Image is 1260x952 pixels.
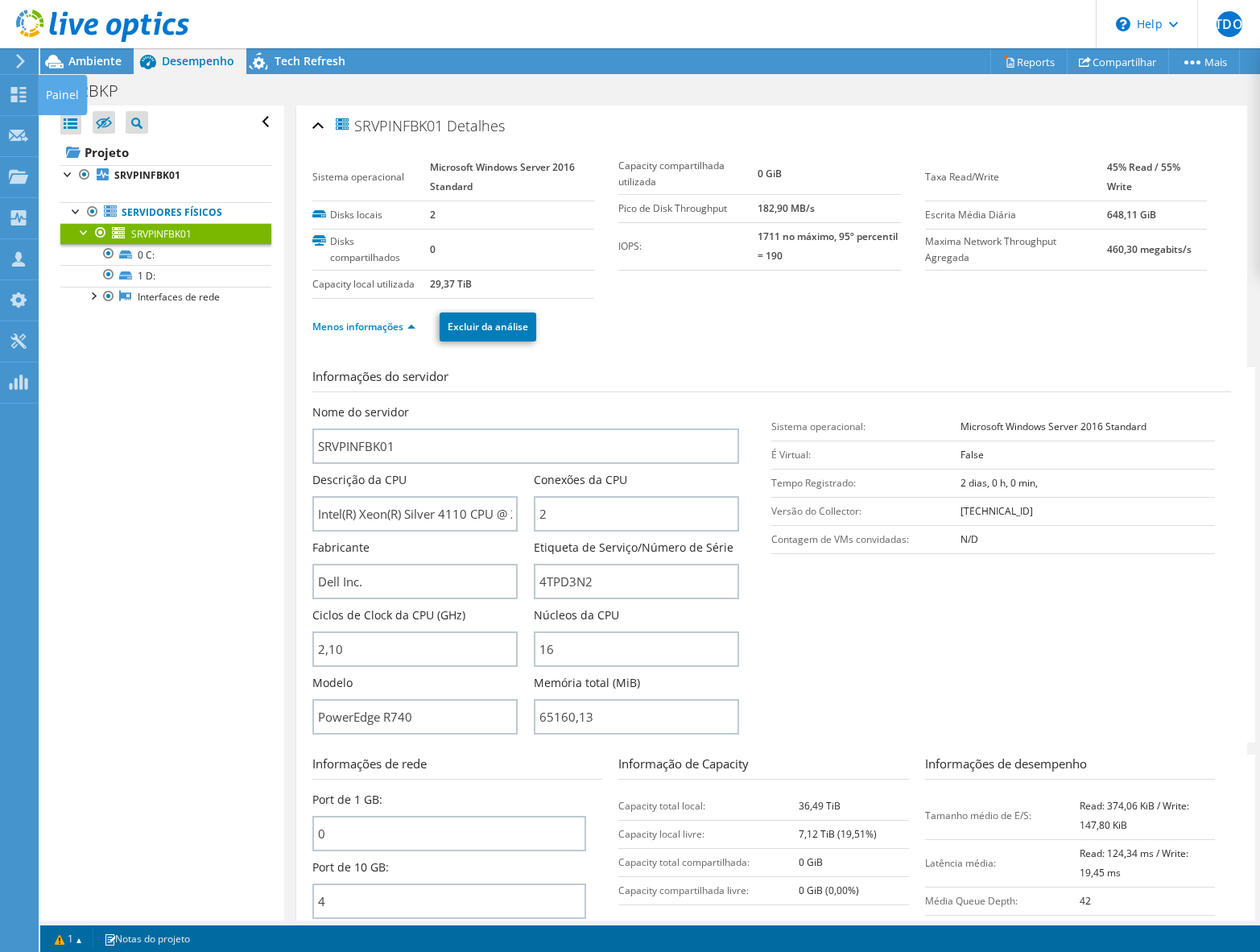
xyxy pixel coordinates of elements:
[960,476,1038,490] b: 2 dias, 0 h, 0 min,
[925,915,1080,943] td: CPU - Pico/mín:
[114,168,180,182] b: SRVPINFBK01
[440,313,536,341] a: Excluir da análise
[1107,208,1156,221] b: 648,11 GiB
[312,169,430,185] label: Sistema operacional
[771,497,960,525] td: Versão do Collector:
[312,675,353,691] label: Modelo
[960,504,1033,518] b: [TECHNICAL_ID]
[312,859,389,875] label: Port de 10 GB:
[93,929,201,949] a: Notas do projeto
[990,49,1068,74] a: Reports
[1080,799,1189,832] b: Read: 374,06 KiB / Write: 147,80 KiB
[925,792,1080,839] td: Tamanho médio de E/S:
[618,848,798,876] td: Capacity total compartilhada:
[312,607,465,623] label: Ciclos de Clock da CPU (GHz)
[312,755,602,780] h3: Informações de rede
[960,420,1146,433] b: Microsoft Windows Server 2016 Standard
[312,792,382,808] label: Port de 1 GB:
[618,876,798,904] td: Capacity compartilhada livre:
[312,472,407,488] label: Descrição da CPU
[312,207,430,223] label: Disks locais
[618,238,758,255] label: IOPS:
[312,367,1231,392] h3: Informações do servidor
[799,884,859,897] b: 0 GiB (0,00%)
[430,277,472,291] b: 29,37 TiB
[960,448,984,462] b: False
[925,887,1080,915] td: Média Queue Depth:
[162,53,234,68] span: Desempenho
[312,404,409,420] label: Nome do servidor
[799,855,823,869] b: 0 GiB
[771,412,960,441] td: Sistema operacional:
[60,165,271,186] a: SRVPINFBK01
[925,234,1108,266] label: Maxima Network Throughput Agregada
[771,525,960,553] td: Contagem de VMs convidadas:
[60,139,271,165] a: Projeto
[60,244,271,265] a: 0 C:
[430,242,436,256] b: 0
[534,675,640,691] label: Memória total (MiB)
[925,839,1080,887] td: Latência média:
[1107,160,1180,193] b: 45% Read / 55% Write
[925,169,1108,185] label: Taxa Read/Write
[312,540,370,556] label: Fabricante
[618,820,798,848] td: Capacity local livre:
[618,755,908,780] h3: Informação de Capacity
[38,75,87,115] div: Painel
[758,201,815,215] b: 182,90 MB/s
[1217,11,1242,37] span: JTDOJ
[43,929,93,949] a: 1
[618,201,758,217] label: Pico de Disk Throughput
[1080,846,1188,880] b: Read: 124,34 ms / Write: 19,45 ms
[534,540,733,556] label: Etiqueta de Serviço/Número de Série
[60,265,271,286] a: 1 D:
[312,320,415,333] a: Menos informações
[618,158,758,190] label: Capacity compartilhada utilizada
[312,276,430,292] label: Capacity local utilizada
[312,234,430,266] label: Disks compartilhados
[758,230,898,263] b: 1711 no máximo, 95º percentil = 190
[68,53,122,68] span: Ambiente
[1080,894,1091,908] b: 42
[534,472,627,488] label: Conexões da CPU
[771,441,960,469] td: É Virtual:
[925,207,1108,223] label: Escrita Média Diária
[618,792,798,820] td: Capacity total local:
[960,532,978,546] b: N/D
[430,208,436,221] b: 2
[52,82,143,100] h1: HFRBKP
[1116,17,1130,31] svg: \n
[60,223,271,244] a: SRVPINFBK01
[534,607,619,623] label: Núcleos da CPU
[447,116,505,135] span: Detalhes
[430,160,575,193] b: Microsoft Windows Server 2016 Standard
[771,469,960,497] td: Tempo Registrado:
[925,755,1215,780] h3: Informações de desempenho
[333,116,443,135] span: SRVPINFBK01
[1107,242,1192,256] b: 460,30 megabits/s
[60,202,271,223] a: Servidores físicos
[799,827,877,841] b: 7,12 TiB (19,51%)
[1067,49,1169,74] a: Compartilhar
[799,799,841,813] b: 36,49 TiB
[275,53,345,68] span: Tech Refresh
[60,287,271,308] a: Interfaces de rede
[758,167,782,180] b: 0 GiB
[131,227,192,241] span: SRVPINFBK01
[1168,49,1240,74] a: Mais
